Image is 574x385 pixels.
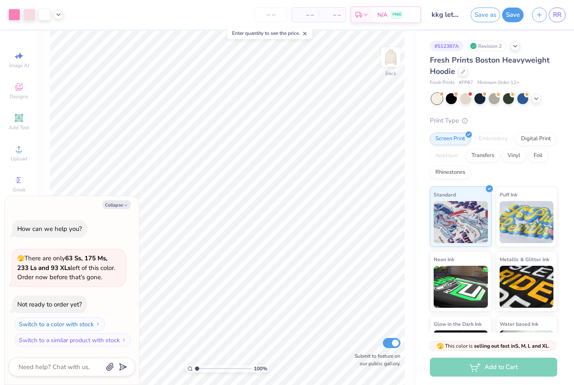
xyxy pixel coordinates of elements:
div: Digital Print [516,133,556,145]
span: # FP87 [459,79,473,86]
img: Puff Ink [500,201,554,243]
input: – – [255,7,287,22]
span: Greek [13,186,26,193]
img: Standard [434,201,488,243]
span: Glow in the Dark Ink [434,320,482,328]
div: Enter quantity to see the price. [227,27,313,39]
img: Back [382,49,399,65]
span: Fresh Prints Boston Heavyweight Hoodie [430,55,550,76]
span: RR [553,10,561,20]
div: Transfers [466,149,500,162]
span: – – [324,10,341,19]
div: Back [385,70,396,77]
button: Switch to a color with stock [14,317,105,331]
span: 🫣 [437,342,444,350]
span: N/A [377,10,387,19]
div: How can we help you? [17,225,82,233]
span: Water based Ink [500,320,538,328]
div: Revision 2 [468,41,506,51]
span: Neon Ink [434,255,454,264]
span: Designs [10,93,28,100]
button: Collapse [103,200,131,209]
div: Screen Print [430,133,471,145]
span: This color is . [437,342,550,350]
img: Neon Ink [434,266,488,308]
span: Image AI [9,62,29,69]
span: Standard [434,190,456,199]
span: Minimum Order: 12 + [477,79,519,86]
button: Save [502,8,524,22]
img: Water based Ink [500,330,554,372]
label: Submit to feature on our public gallery. [350,352,400,367]
span: 100 % [254,365,267,372]
div: # 512387A [430,41,463,51]
strong: selling out fast in S, M, L and XL [474,343,548,349]
div: Applique [430,149,463,162]
div: Vinyl [502,149,526,162]
span: Metallic & Glitter Ink [500,255,549,264]
img: Switch to a similar product with stock [121,338,126,343]
span: 🫣 [17,254,24,262]
a: RR [549,8,566,22]
span: Fresh Prints [430,79,455,86]
span: Add Text [9,124,29,131]
div: Embroidery [473,133,513,145]
img: Metallic & Glitter Ink [500,266,554,308]
span: – – [297,10,314,19]
img: Glow in the Dark Ink [434,330,488,372]
div: Not ready to order yet? [17,300,82,309]
img: Switch to a color with stock [95,322,100,327]
div: Rhinestones [430,166,471,179]
span: There are only left of this color. Order now before that's gone. [17,254,115,281]
button: Save as [471,8,500,22]
input: Untitled Design [425,6,466,23]
strong: 63 Ss, 175 Ms, 233 Ls and 93 XLs [17,254,108,272]
div: Print Type [430,116,557,126]
span: Puff Ink [500,190,517,199]
span: Upload [11,155,27,162]
span: FREE [392,12,401,18]
button: Switch to a similar product with stock [14,333,131,347]
div: Foil [528,149,548,162]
